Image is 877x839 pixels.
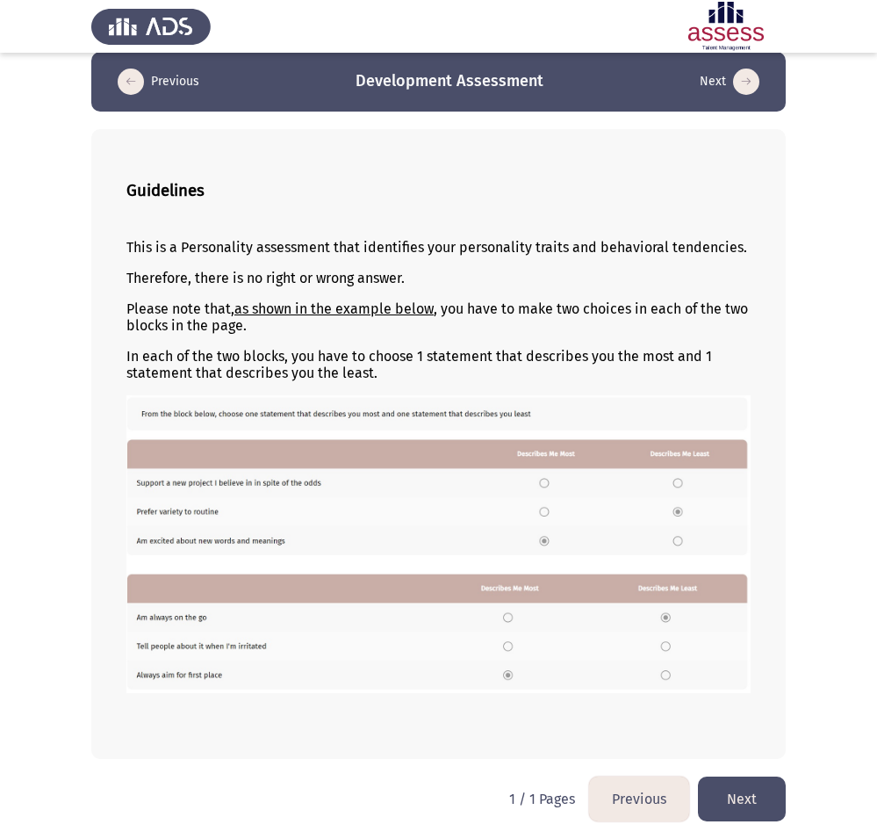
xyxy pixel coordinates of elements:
img: Assessment logo of Development Assessment R1 (EN/AR) [666,2,786,51]
img: QURTIE9DTSBFTi5qcGcxNjM2MDE0NDQzNTMw.jpg [126,395,751,693]
p: This is a Personality assessment that identifies your personality traits and behavioral tendencies. [126,239,751,256]
u: as shown in the example below [234,300,434,317]
b: Guidelines [126,181,205,200]
button: load next page [698,777,786,821]
h3: Development Assessment [356,70,543,92]
p: Please note that, , you have to make two choices in each of the two blocks in the page. [126,300,751,334]
p: In each of the two blocks, you have to choose 1 statement that describes you the most and 1 state... [126,348,751,381]
img: Assess Talent Management logo [91,2,211,51]
button: load previous page [112,68,205,96]
button: load next page [694,68,765,96]
p: 1 / 1 Pages [509,791,575,807]
button: load previous page [589,777,689,821]
p: Therefore, there is no right or wrong answer. [126,270,751,286]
